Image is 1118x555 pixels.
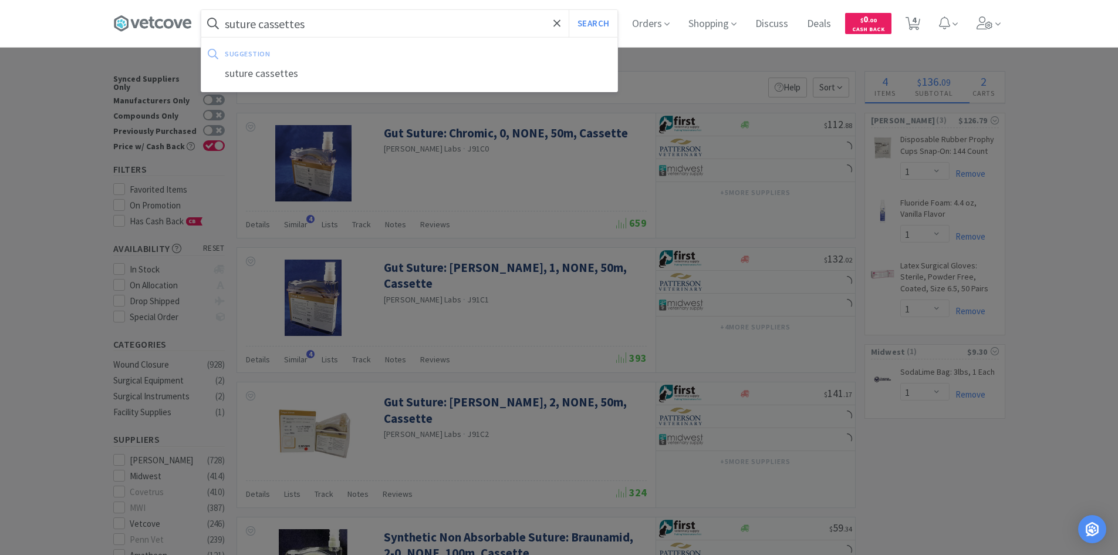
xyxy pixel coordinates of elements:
span: 0 [860,14,877,25]
a: $0.00Cash Back [845,8,891,39]
div: suggestion [225,45,440,63]
div: Open Intercom Messenger [1078,515,1106,543]
input: Search by item, sku, manufacturer, ingredient, size... [201,10,617,37]
a: Discuss [751,19,793,29]
a: Deals [802,19,836,29]
button: Search [569,10,617,37]
div: suture cassettes [201,63,617,85]
span: . 00 [868,16,877,24]
span: Cash Back [852,26,884,34]
span: $ [860,16,863,24]
a: 4 [901,20,925,31]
